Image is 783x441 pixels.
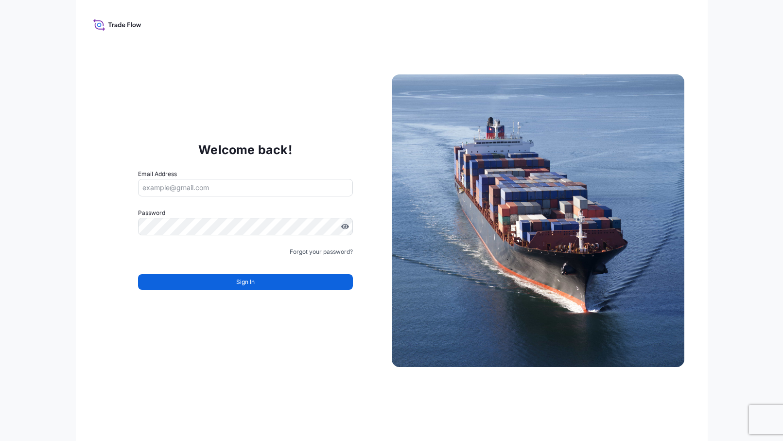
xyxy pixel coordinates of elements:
[138,208,353,218] label: Password
[198,142,292,158] p: Welcome back!
[138,274,353,290] button: Sign In
[341,223,349,230] button: Show password
[138,179,353,196] input: example@gmail.com
[290,247,353,257] a: Forgot your password?
[392,74,684,367] img: Ship illustration
[236,277,255,287] span: Sign In
[138,169,177,179] label: Email Address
